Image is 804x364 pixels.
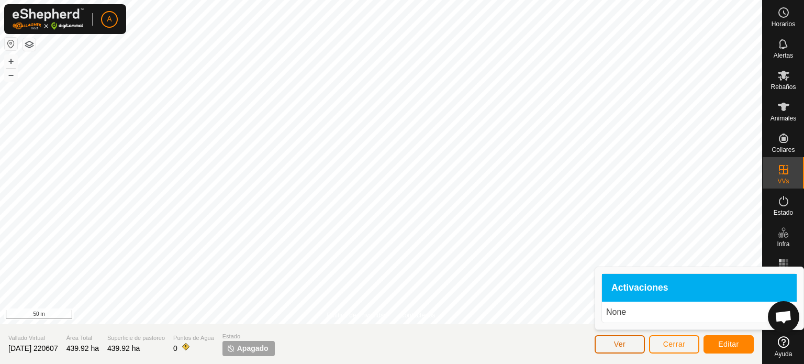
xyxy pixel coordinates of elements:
img: Logo Gallagher [13,8,84,30]
a: Ayuda [763,332,804,361]
img: apagar [227,344,235,352]
button: Ver [595,335,645,354]
button: Editar [703,335,754,354]
span: Rebaños [770,84,796,90]
span: [DATE] 220607 [8,344,58,352]
span: Infra [777,241,789,247]
button: + [5,55,17,68]
span: Estado [774,209,793,216]
span: 439.92 ha [107,344,140,352]
span: Activaciones [611,283,668,293]
span: Animales [770,115,796,122]
span: Puntos de Agua [173,334,214,343]
span: Ayuda [775,351,792,357]
span: Cerrar [663,340,686,348]
button: Cerrar [649,335,699,354]
span: Superficie de pastoreo [107,334,165,343]
span: Horarios [772,21,795,27]
span: Ver [614,340,626,348]
a: Política de Privacidad [327,311,387,320]
a: Contáctenos [400,311,435,320]
button: Capas del Mapa [23,38,36,51]
span: Collares [772,147,795,153]
span: Vallado Virtual [8,334,58,343]
span: A [107,14,111,25]
span: VVs [777,178,789,184]
button: Restablecer Mapa [5,38,17,50]
span: Apagado [237,343,269,354]
span: Alertas [774,52,793,59]
span: 439.92 ha [66,344,99,352]
span: Editar [718,340,739,348]
div: Chat abierto [768,301,799,333]
span: Área Total [66,334,99,343]
p: None [606,306,792,318]
span: Estado [222,332,275,341]
button: – [5,69,17,81]
span: 0 [173,344,177,352]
